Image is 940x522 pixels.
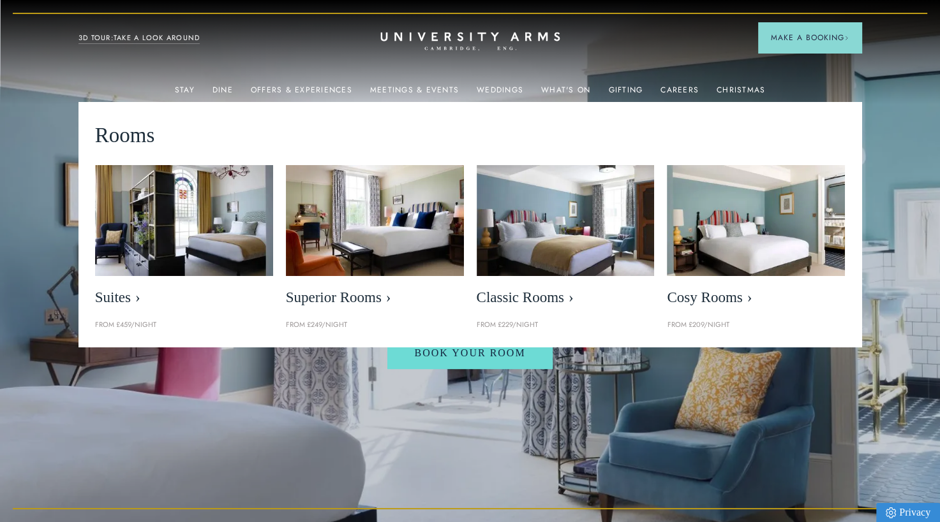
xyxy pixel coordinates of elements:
a: Home [378,32,563,52]
a: 3D TOUR:TAKE A LOOK AROUND [78,33,200,44]
a: Gifting [608,85,643,102]
a: image-21e87f5add22128270780cf7737b92e839d7d65d-400x250-jpg Suites [95,165,273,313]
button: Make a BookingArrow icon [758,22,862,53]
img: image-21e87f5add22128270780cf7737b92e839d7d65d-400x250-jpg [95,165,273,276]
a: Weddings [477,85,523,102]
p: From £209/night [667,319,845,331]
span: Make a Booking [771,32,849,43]
span: Cosy Rooms [667,289,845,307]
a: Offers & Experiences [251,85,352,102]
p: From £249/night [286,319,464,331]
a: What's On [541,85,590,102]
a: Dine [213,85,233,102]
a: Christmas [717,85,765,102]
span: Classic Rooms [477,289,655,307]
img: image-7eccef6fe4fe90343db89eb79f703814c40db8b4-400x250-jpg [477,165,655,276]
span: Suites [95,289,273,307]
p: From £459/night [95,319,273,331]
a: Book Your Room [387,337,552,370]
a: image-0c4e569bfe2498b75de12d7d88bf10a1f5f839d4-400x250-jpg Cosy Rooms [667,165,845,313]
img: Privacy [886,507,896,518]
span: Rooms [95,119,155,152]
a: image-5bdf0f703dacc765be5ca7f9d527278f30b65e65-400x250-jpg Superior Rooms [286,165,464,313]
img: Arrow icon [844,36,849,40]
a: Careers [660,85,699,102]
img: image-5bdf0f703dacc765be5ca7f9d527278f30b65e65-400x250-jpg [286,165,464,276]
a: Meetings & Events [370,85,459,102]
img: image-0c4e569bfe2498b75de12d7d88bf10a1f5f839d4-400x250-jpg [667,165,845,276]
a: Privacy [876,503,940,522]
a: Stay [175,85,195,102]
span: Superior Rooms [286,289,464,307]
p: From £229/night [477,319,655,331]
a: image-7eccef6fe4fe90343db89eb79f703814c40db8b4-400x250-jpg Classic Rooms [477,165,655,313]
